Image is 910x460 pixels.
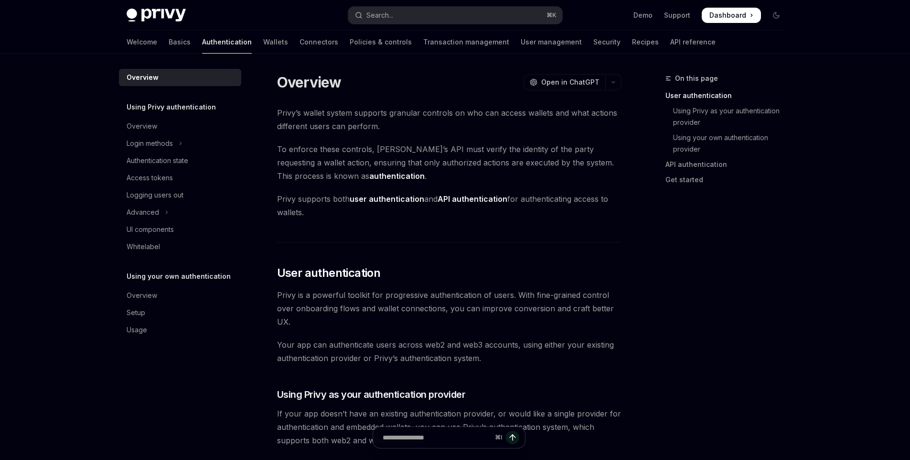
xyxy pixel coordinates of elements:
a: Dashboard [702,8,761,23]
div: Overview [127,290,157,301]
span: Open in ChatGPT [541,77,600,87]
a: Authentication [202,31,252,54]
a: Welcome [127,31,157,54]
button: Open in ChatGPT [524,74,605,90]
h5: Using your own authentication [127,271,231,282]
div: Logging users out [127,189,183,201]
span: On this page [675,73,718,84]
span: Privy supports both and for authenticating access to wallets. [277,192,621,219]
h1: Overview [277,74,342,91]
div: Setup [127,307,145,318]
a: User management [521,31,582,54]
a: Get started [665,172,792,187]
a: Using Privy as your authentication provider [665,103,792,130]
button: Toggle Login methods section [119,135,241,152]
a: API reference [670,31,716,54]
strong: user authentication [350,194,424,204]
span: Dashboard [709,11,746,20]
a: Usage [119,321,241,339]
a: Wallets [263,31,288,54]
div: Overview [127,120,157,132]
button: Toggle dark mode [769,8,784,23]
div: Login methods [127,138,173,149]
div: Search... [366,10,393,21]
a: Using your own authentication provider [665,130,792,157]
span: ⌘ K [546,11,557,19]
div: UI components [127,224,174,235]
strong: API authentication [438,194,507,204]
span: Your app can authenticate users across web2 and web3 accounts, using either your existing authent... [277,338,621,365]
img: dark logo [127,9,186,22]
a: UI components [119,221,241,238]
a: Demo [633,11,653,20]
a: Basics [169,31,191,54]
a: Policies & controls [350,31,412,54]
h5: Using Privy authentication [127,101,216,113]
a: Connectors [300,31,338,54]
div: Overview [127,72,159,83]
a: Authentication state [119,152,241,169]
button: Open search [348,7,562,24]
a: API authentication [665,157,792,172]
button: Toggle Advanced section [119,204,241,221]
a: User authentication [665,88,792,103]
a: Logging users out [119,186,241,204]
span: Privy’s wallet system supports granular controls on who can access wallets and what actions diffe... [277,106,621,133]
div: Access tokens [127,172,173,184]
span: Privy is a powerful toolkit for progressive authentication of users. With fine-grained control ov... [277,288,621,329]
button: Send message [506,431,519,444]
span: Using Privy as your authentication provider [277,388,466,401]
input: Ask a question... [383,427,491,448]
a: Overview [119,287,241,304]
span: If your app doesn’t have an existing authentication provider, or would like a single provider for... [277,407,621,447]
div: Usage [127,324,147,336]
div: Advanced [127,207,159,218]
span: User authentication [277,265,381,281]
a: Whitelabel [119,238,241,255]
span: To enforce these controls, [PERSON_NAME]’s API must verify the identity of the party requesting a... [277,142,621,183]
a: Overview [119,118,241,135]
a: Security [593,31,621,54]
a: Setup [119,304,241,321]
div: Whitelabel [127,241,160,252]
a: Recipes [632,31,659,54]
div: Authentication state [127,155,188,166]
strong: authentication [369,171,425,181]
a: Overview [119,69,241,86]
a: Transaction management [423,31,509,54]
a: Support [664,11,690,20]
a: Access tokens [119,169,241,186]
